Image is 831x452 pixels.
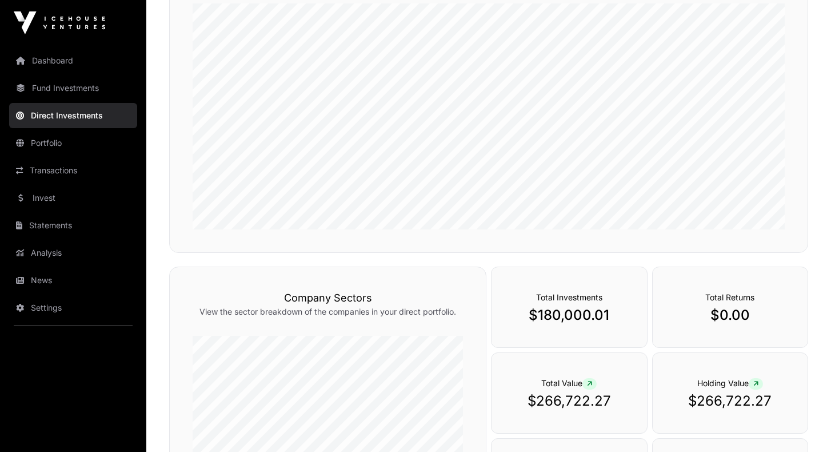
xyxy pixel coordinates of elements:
[193,306,463,318] p: View the sector breakdown of the companies in your direct portfolio.
[9,240,137,265] a: Analysis
[9,103,137,128] a: Direct Investments
[193,290,463,306] h3: Company Sectors
[514,392,624,410] p: $266,722.27
[9,130,137,156] a: Portfolio
[676,392,785,410] p: $266,722.27
[9,48,137,73] a: Dashboard
[774,397,831,452] iframe: Chat Widget
[514,306,624,324] p: $180,000.01
[536,292,602,302] span: Total Investments
[9,76,137,101] a: Fund Investments
[9,158,137,183] a: Transactions
[9,185,137,211] a: Invest
[9,295,137,320] a: Settings
[14,11,105,34] img: Icehouse Ventures Logo
[541,378,597,388] span: Total Value
[705,292,754,302] span: Total Returns
[676,306,785,324] p: $0.00
[9,268,137,293] a: News
[9,213,137,238] a: Statements
[697,378,763,388] span: Holding Value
